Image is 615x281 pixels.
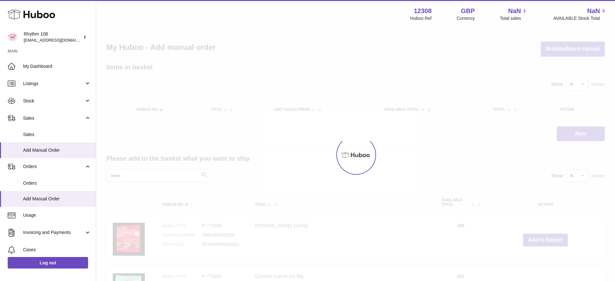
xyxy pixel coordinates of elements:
[410,15,432,21] div: Huboo Ref
[461,7,475,15] strong: GBP
[553,7,607,21] a: NaN AVAILABLE Stock Total
[457,15,475,21] div: Currency
[23,115,84,121] span: Sales
[24,31,81,43] div: Rhythm 108
[500,15,528,21] span: Total sales
[23,132,91,138] span: Sales
[23,147,91,153] span: Add Manual Order
[23,81,84,87] span: Listings
[553,15,607,21] span: AVAILABLE Stock Total
[500,7,528,21] a: NaN Total sales
[23,98,84,104] span: Stock
[8,257,88,269] a: Log out
[24,37,94,43] span: [EMAIL_ADDRESS][DOMAIN_NAME]
[23,229,84,236] span: Invoicing and Payments
[414,7,432,15] strong: 12308
[23,212,91,218] span: Usage
[23,180,91,186] span: Orders
[8,32,17,42] img: internalAdmin-12308@internal.huboo.com
[508,7,521,15] span: NaN
[23,63,91,69] span: My Dashboard
[23,196,91,202] span: Add Manual Order
[23,247,91,253] span: Cases
[23,164,84,170] span: Orders
[587,7,600,15] span: NaN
